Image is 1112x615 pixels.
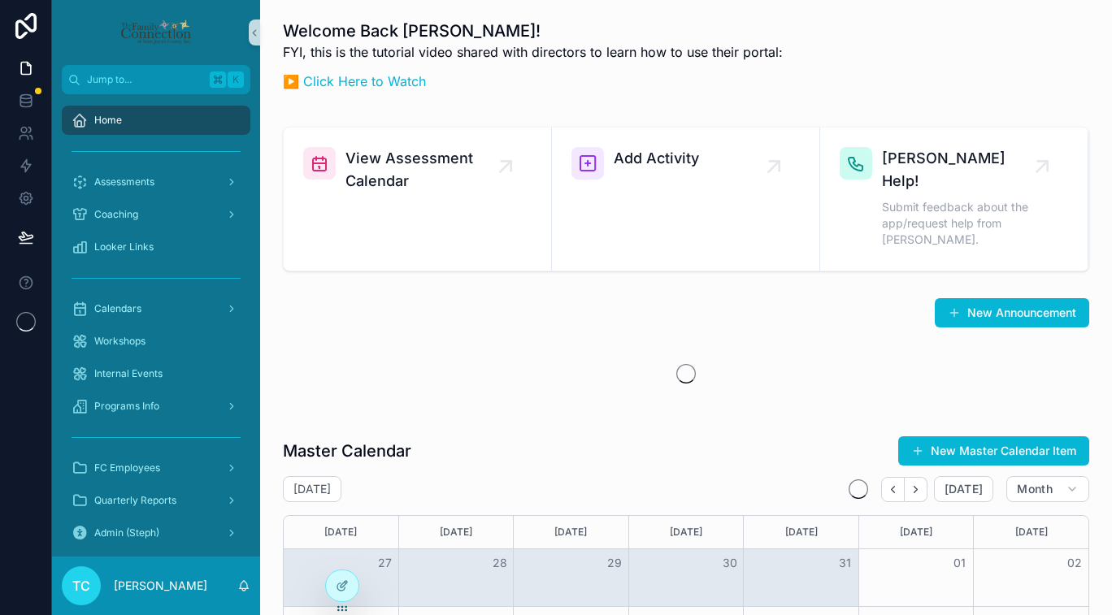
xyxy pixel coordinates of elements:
[976,516,1086,548] div: [DATE]
[94,175,154,188] span: Assessments
[62,359,250,388] a: Internal Events
[945,482,983,496] span: [DATE]
[1006,476,1089,502] button: Month
[62,200,250,229] a: Coaching
[283,19,783,42] h1: Welcome Back [PERSON_NAME]!
[934,476,993,502] button: [DATE]
[283,42,783,62] p: FYI, this is the tutorial video shared with directors to learn how to use their portal:
[283,73,426,89] a: ▶️ Click Here to Watch
[950,553,970,573] button: 01
[935,298,1089,327] button: New Announcement
[229,73,242,86] span: K
[52,94,260,557] div: scrollable content
[87,73,203,86] span: Jump to...
[881,477,905,502] button: Back
[62,232,250,262] a: Looker Links
[119,19,192,45] img: App logo
[632,516,741,548] div: [DATE]
[62,518,250,548] a: Admin (Steph)
[898,436,1089,466] button: New Master Calendar Item
[62,453,250,483] a: FC Employees
[94,367,163,380] span: Internal Events
[882,199,1042,248] span: Submit feedback about the app/request help from [PERSON_NAME].
[94,240,154,253] span: Looker Links
[835,553,854,573] button: 31
[94,208,138,221] span: Coaching
[94,400,159,413] span: Programs Info
[882,147,1042,193] span: [PERSON_NAME] Help!
[114,578,207,594] p: [PERSON_NAME]
[614,147,699,170] span: Add Activity
[62,486,250,515] a: Quarterly Reports
[62,327,250,356] a: Workshops
[94,114,122,127] span: Home
[286,516,396,548] div: [DATE]
[283,440,411,462] h1: Master Calendar
[720,553,740,573] button: 30
[62,294,250,323] a: Calendars
[72,576,90,596] span: TC
[62,392,250,421] a: Programs Info
[490,553,510,573] button: 28
[862,516,971,548] div: [DATE]
[746,516,856,548] div: [DATE]
[516,516,626,548] div: [DATE]
[605,553,624,573] button: 29
[94,494,176,507] span: Quarterly Reports
[62,106,250,135] a: Home
[62,167,250,197] a: Assessments
[94,302,141,315] span: Calendars
[402,516,511,548] div: [DATE]
[94,461,160,474] span: FC Employees
[1065,553,1084,573] button: 02
[1017,482,1053,496] span: Month
[375,553,394,573] button: 27
[345,147,506,193] span: View Assessment Calendar
[62,65,250,94] button: Jump to...K
[905,477,927,502] button: Next
[94,526,159,539] span: Admin (Steph)
[293,481,331,497] h2: [DATE]
[820,128,1088,271] a: [PERSON_NAME] Help!Submit feedback about the app/request help from [PERSON_NAME].
[552,128,820,271] a: Add Activity
[94,335,146,348] span: Workshops
[284,128,552,271] a: View Assessment Calendar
